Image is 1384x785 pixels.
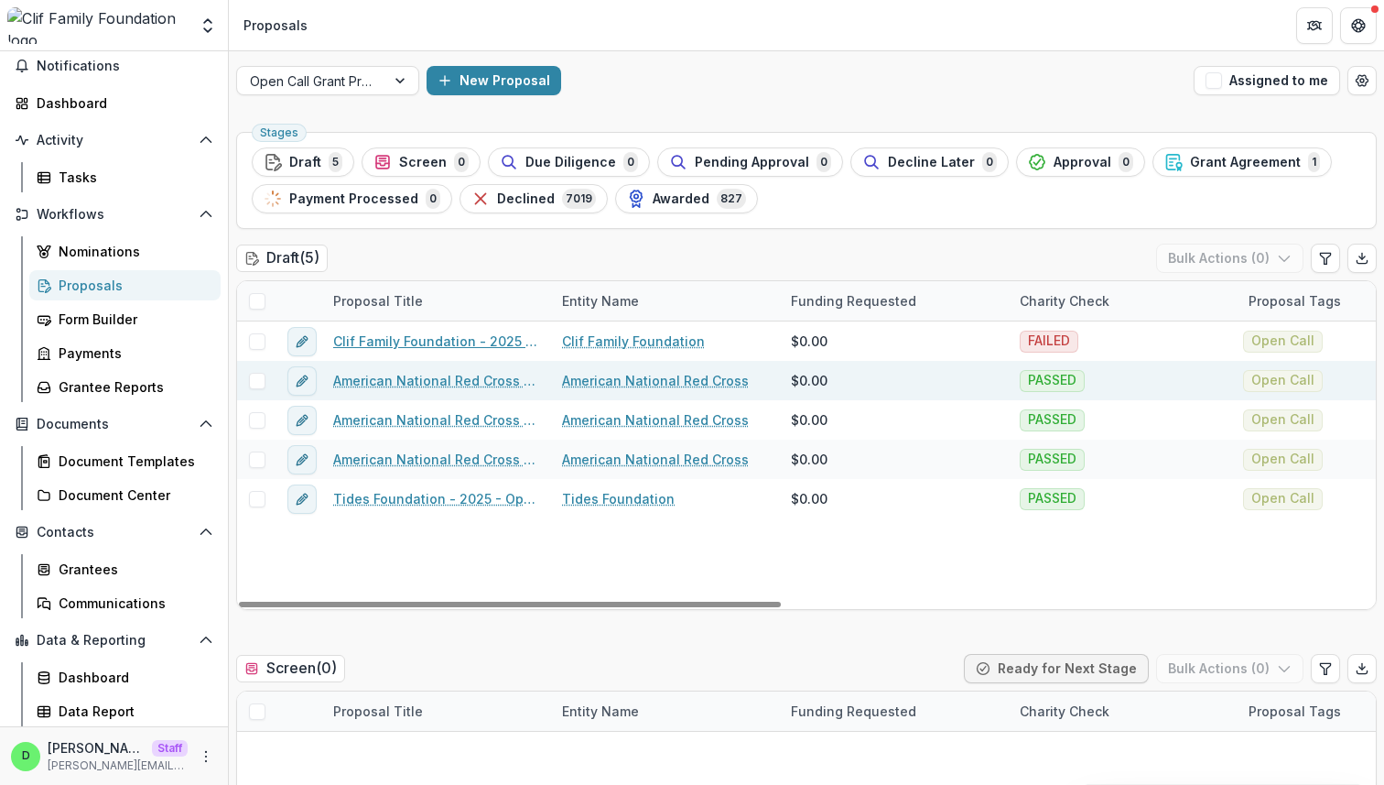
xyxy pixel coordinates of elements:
button: edit [287,406,317,435]
a: American National Red Cross [562,450,749,469]
span: $0.00 [791,410,827,430]
button: New Proposal [427,66,561,95]
span: PASSED [1028,452,1076,467]
img: Clif Family Foundation logo [7,7,188,44]
a: Dashboard [7,88,221,118]
div: Communications [59,594,206,613]
h2: Draft ( 5 ) [236,245,328,271]
span: 0 [623,152,638,172]
button: Ready for Next Stage [964,654,1149,683]
button: edit [287,327,317,356]
div: Proposal Title [322,702,434,721]
button: Decline Later0 [850,147,1009,177]
div: Tasks [59,168,206,187]
div: Funding Requested [780,281,1009,321]
span: $0.00 [791,332,827,351]
button: Declined7019 [460,184,608,213]
a: Grantees [29,554,221,584]
button: Edit table settings [1311,654,1340,683]
a: Dashboard [29,662,221,692]
nav: breadcrumb [236,12,315,38]
button: Partners [1296,7,1333,44]
span: $0.00 [791,450,827,469]
div: Charity Check [1009,692,1238,731]
span: 0 [426,189,440,209]
h2: Screen ( 0 ) [236,655,345,681]
a: Tasks [29,162,221,192]
div: Proposals [59,276,206,295]
div: Entity Name [551,692,780,731]
div: Proposal Tags [1238,702,1352,721]
div: Proposal Title [322,291,434,311]
button: Open Documents [7,409,221,439]
a: Communications [29,588,221,618]
div: Funding Requested [780,291,927,311]
a: American National Red Cross - 2025 - Open Call Grant Application [333,450,540,469]
button: Edit table settings [1311,244,1340,273]
a: Data Report [29,696,221,726]
a: Proposals [29,270,221,300]
span: 7019 [562,189,596,209]
span: Pending Approval [695,155,809,170]
button: Open Activity [7,125,221,155]
div: Entity Name [551,281,780,321]
div: Entity Name [551,702,650,721]
a: Clif Family Foundation - 2025 - Open Call Grant Application [333,332,540,351]
button: Due Diligence0 [488,147,650,177]
span: PASSED [1028,491,1076,507]
button: Open table manager [1347,66,1377,95]
div: Charity Check [1009,281,1238,321]
a: Document Templates [29,446,221,476]
span: Draft [289,155,321,170]
a: American National Red Cross [562,371,749,390]
div: Proposal Title [322,692,551,731]
span: 5 [329,152,342,172]
span: 0 [982,152,997,172]
a: Document Center [29,480,221,510]
span: Workflows [37,207,191,223]
a: American National Red Cross - 2025 - Open Call Grant Application [333,410,540,430]
p: [PERSON_NAME] [48,738,145,758]
div: Proposal Title [322,281,551,321]
div: Charity Check [1009,291,1120,311]
button: Approval0 [1016,147,1145,177]
span: $0.00 [791,371,827,390]
button: Open Workflows [7,200,221,229]
div: Document Center [59,485,206,505]
button: Notifications [7,51,221,81]
div: Funding Requested [780,692,1009,731]
span: FAILED [1028,333,1070,349]
span: Awarded [653,191,709,207]
span: 1 [1308,152,1320,172]
a: Nominations [29,236,221,267]
button: Open Data & Reporting [7,626,221,655]
div: Charity Check [1009,702,1120,721]
a: Tides Foundation - 2025 - Open Call Grant Application [333,489,540,508]
span: Due Diligence [525,155,616,170]
span: PASSED [1028,373,1076,388]
button: Export table data [1347,244,1377,273]
a: Payments [29,338,221,368]
span: Activity [37,133,191,148]
span: Declined [497,191,555,207]
button: Get Help [1340,7,1377,44]
div: Dashboard [37,93,206,113]
span: Payment Processed [289,191,418,207]
span: Data & Reporting [37,633,191,649]
div: Form Builder [59,310,206,329]
div: Entity Name [551,291,650,311]
span: 0 [816,152,831,172]
div: Proposal Tags [1238,291,1352,311]
span: 0 [454,152,469,172]
div: Grantees [59,560,206,579]
a: Grantee Reports [29,372,221,402]
a: American National Red Cross - 2025 - Open Call Grant Application [333,371,540,390]
p: Staff [152,740,188,757]
span: $0.00 [791,489,827,508]
div: Funding Requested [780,702,927,721]
button: edit [287,485,317,514]
button: Assigned to me [1194,66,1340,95]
